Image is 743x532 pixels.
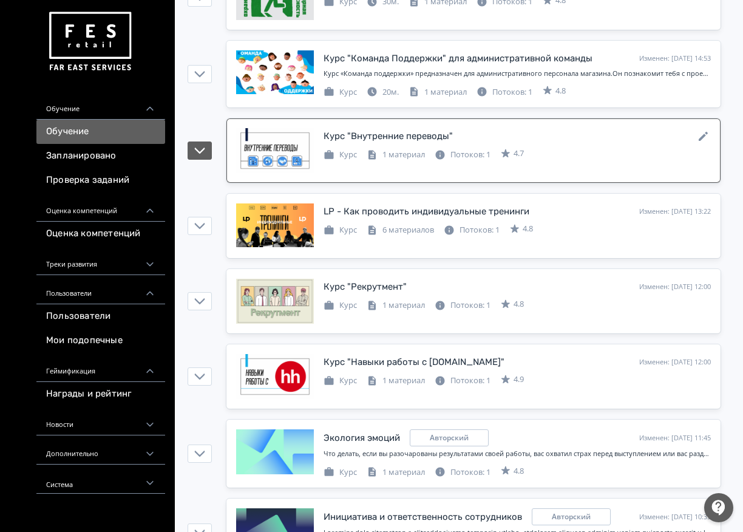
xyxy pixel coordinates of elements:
div: Изменен: [DATE] 11:45 [639,433,711,443]
div: Курс [324,299,357,312]
div: 1 материал [367,466,425,479]
div: Треки развития [36,246,165,275]
div: Изменен: [DATE] 12:00 [639,357,711,367]
div: Геймификация [36,353,165,382]
a: Награды и рейтинг [36,382,165,406]
div: Инициатива и ответственность сотрудников [324,510,522,524]
div: Потоков: 1 [444,224,500,236]
div: 1 материал [367,299,425,312]
div: Экология эмоций [324,431,400,445]
div: Курс [324,375,357,387]
div: Обучение [36,90,165,120]
a: Запланировано [36,144,165,168]
span: 4.8 [514,465,524,477]
a: Обучение [36,120,165,144]
a: Пользователи [36,304,165,329]
div: Что делать, если вы разочарованы результатами своей работы, вас охватил страх перед выступлением ... [324,449,711,459]
div: Курс [324,224,357,236]
div: Изменен: [DATE] 13:22 [639,206,711,217]
div: Курс "Внутренние переводы" [324,129,453,143]
div: 6 материалов [367,224,434,236]
div: Пользователи [36,275,165,304]
span: 4.8 [514,298,524,310]
span: 4.7 [514,148,524,160]
span: 4.8 [523,223,533,235]
div: 1 материал [367,149,425,161]
div: Курс "Навыки работы с hh.ru" [324,355,504,369]
span: 20м. [382,86,399,97]
div: Новости [36,406,165,435]
span: 4.9 [514,373,524,386]
div: Потоков: 1 [435,149,490,161]
div: Потоков: 1 [477,86,532,98]
a: Оценка компетенций [36,222,165,246]
a: Проверка заданий [36,168,165,193]
div: Дополнительно [36,435,165,465]
div: Курс [324,149,357,161]
div: Потоков: 1 [435,375,490,387]
div: Изменен: [DATE] 10:35 [639,512,711,522]
div: copyright [410,429,489,446]
span: 4.8 [555,85,566,97]
div: Курс «Команда поддержки» предназначен для административного персонала магазина.Он познакомит тебя... [324,69,711,79]
div: Оценка компетенций [36,193,165,222]
div: Курс [324,466,357,479]
div: Курс [324,86,357,98]
div: 1 материал [367,375,425,387]
div: Потоков: 1 [435,466,490,479]
div: Потоков: 1 [435,299,490,312]
div: Курс "Команда Поддержки" для административной команды [324,52,592,66]
img: https://files.teachbase.ru/system/account/57463/logo/medium-936fc5084dd2c598f50a98b9cbe0469a.png [46,7,134,76]
div: Изменен: [DATE] 14:53 [639,53,711,64]
a: Мои подопечные [36,329,165,353]
div: Изменен: [DATE] 12:00 [639,282,711,292]
div: LP - Как проводить индивидуальные тренинги [324,205,529,219]
div: 1 материал [409,86,467,98]
div: Система [36,465,165,494]
div: copyright [532,508,611,525]
div: Курс "Рекрутмент" [324,280,407,294]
